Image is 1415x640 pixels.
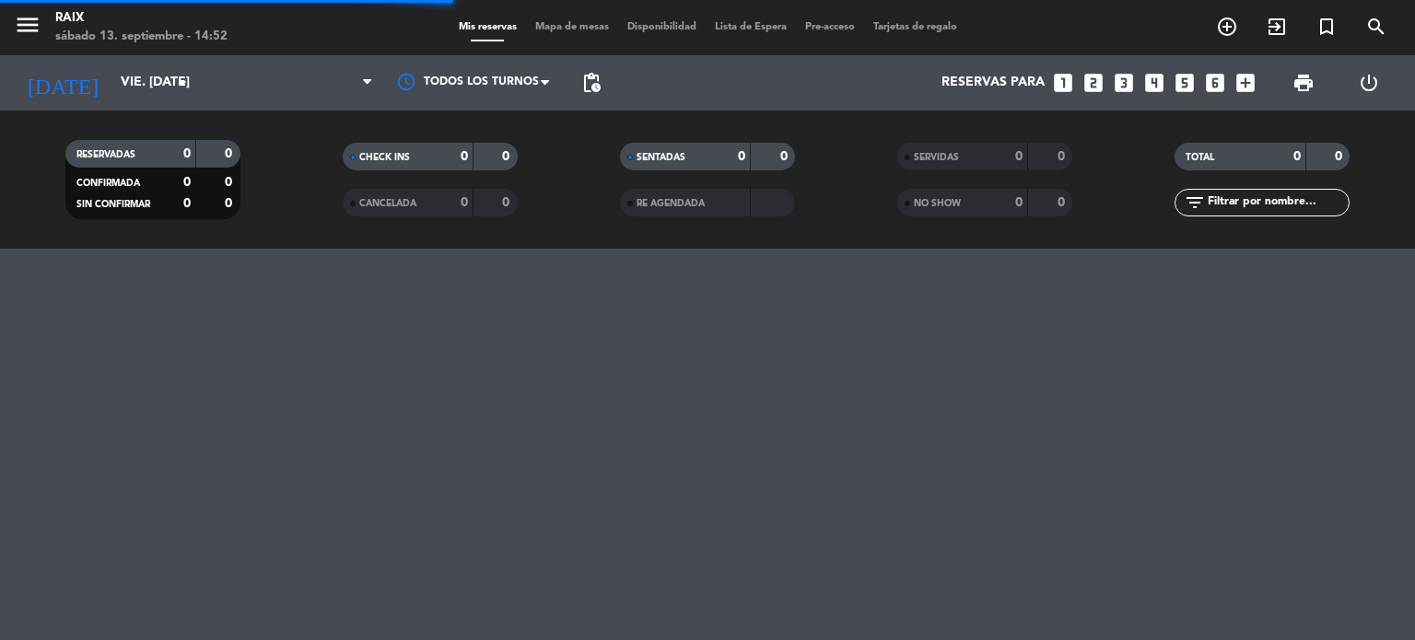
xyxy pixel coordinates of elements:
i: turned_in_not [1316,16,1338,38]
span: RE AGENDADA [637,199,705,208]
strong: 0 [780,150,791,163]
div: RAIX [55,9,228,28]
span: Tarjetas de regalo [864,22,966,32]
strong: 0 [225,176,236,189]
span: CONFIRMADA [76,179,140,188]
i: exit_to_app [1266,16,1288,38]
strong: 0 [183,176,191,189]
strong: 0 [1293,150,1301,163]
i: menu [14,11,41,39]
strong: 0 [738,150,745,163]
strong: 0 [225,147,236,160]
strong: 0 [183,147,191,160]
i: add_circle_outline [1216,16,1238,38]
div: sábado 13. septiembre - 14:52 [55,28,228,46]
strong: 0 [1058,196,1069,209]
span: Lista de Espera [706,22,796,32]
span: SIN CONFIRMAR [76,200,150,209]
i: add_box [1234,71,1257,95]
i: looks_two [1082,71,1105,95]
i: looks_6 [1203,71,1227,95]
div: LOG OUT [1336,55,1401,111]
i: [DATE] [14,63,111,103]
strong: 0 [1058,150,1069,163]
span: NO SHOW [914,199,961,208]
button: menu [14,11,41,45]
span: SERVIDAS [914,153,959,162]
input: Filtrar por nombre... [1206,192,1349,213]
strong: 0 [461,196,468,209]
i: looks_5 [1173,71,1197,95]
span: TOTAL [1186,153,1214,162]
i: power_settings_new [1358,72,1380,94]
span: pending_actions [580,72,602,94]
span: Disponibilidad [618,22,706,32]
span: RESERVADAS [76,150,135,159]
span: Mapa de mesas [526,22,618,32]
span: CANCELADA [359,199,416,208]
strong: 0 [461,150,468,163]
strong: 0 [502,196,513,209]
i: search [1365,16,1387,38]
i: looks_one [1051,71,1075,95]
span: SENTADAS [637,153,685,162]
span: Mis reservas [450,22,526,32]
i: filter_list [1184,192,1206,214]
span: Pre-acceso [796,22,864,32]
span: Reservas para [941,76,1045,90]
strong: 0 [1015,150,1023,163]
strong: 0 [1015,196,1023,209]
strong: 0 [225,197,236,210]
span: CHECK INS [359,153,410,162]
i: arrow_drop_down [171,72,193,94]
i: looks_4 [1142,71,1166,95]
strong: 0 [502,150,513,163]
span: print [1292,72,1315,94]
strong: 0 [1335,150,1346,163]
strong: 0 [183,197,191,210]
i: looks_3 [1112,71,1136,95]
